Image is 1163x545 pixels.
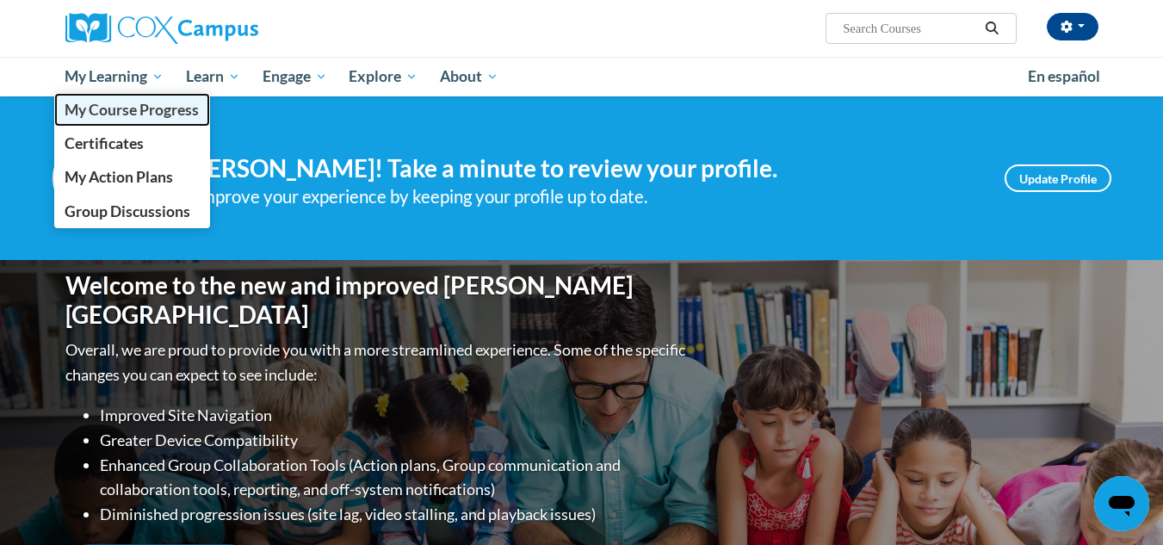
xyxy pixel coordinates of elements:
[65,202,190,220] span: Group Discussions
[1094,476,1149,531] iframe: Button to launch messaging window
[1017,59,1111,95] a: En español
[53,139,130,217] img: Profile Image
[65,13,258,44] img: Cox Campus
[65,338,690,387] p: Overall, we are proud to provide you with a more streamlined experience. Some of the specific cha...
[40,57,1124,96] div: Main menu
[54,127,211,160] a: Certificates
[186,66,240,87] span: Learn
[54,93,211,127] a: My Course Progress
[65,134,144,152] span: Certificates
[1047,13,1098,40] button: Account Settings
[156,154,979,183] h4: Hi [PERSON_NAME]! Take a minute to review your profile.
[979,18,1005,39] button: Search
[1028,67,1100,85] span: En español
[429,57,510,96] a: About
[100,428,690,453] li: Greater Device Compatibility
[65,66,164,87] span: My Learning
[65,271,690,329] h1: Welcome to the new and improved [PERSON_NAME][GEOGRAPHIC_DATA]
[251,57,338,96] a: Engage
[1005,164,1111,192] a: Update Profile
[65,168,173,186] span: My Action Plans
[54,57,176,96] a: My Learning
[841,18,979,39] input: Search Courses
[54,195,211,228] a: Group Discussions
[100,453,690,503] li: Enhanced Group Collaboration Tools (Action plans, Group communication and collaboration tools, re...
[100,403,690,428] li: Improved Site Navigation
[156,183,979,211] div: Help improve your experience by keeping your profile up to date.
[440,66,498,87] span: About
[349,66,418,87] span: Explore
[54,160,211,194] a: My Action Plans
[100,502,690,527] li: Diminished progression issues (site lag, video stalling, and playback issues)
[65,13,393,44] a: Cox Campus
[175,57,251,96] a: Learn
[337,57,429,96] a: Explore
[65,101,199,119] span: My Course Progress
[263,66,327,87] span: Engage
